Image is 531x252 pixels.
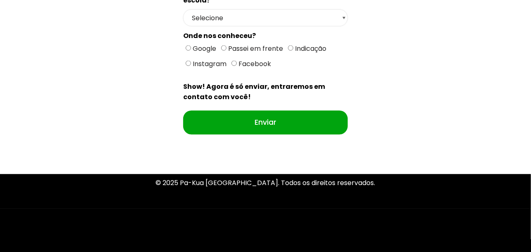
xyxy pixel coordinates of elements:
[183,31,256,40] spam: Onde nos conheceu?
[293,44,326,53] span: Indicação
[237,59,271,69] span: Facebook
[31,178,501,189] p: © 2025 Pa-Kua [GEOGRAPHIC_DATA]. Todos os direitos reservados.
[186,61,191,66] input: Instagram
[191,44,216,53] span: Google
[231,61,237,66] input: Facebook
[229,213,302,222] a: Política de Privacidade
[288,45,293,51] input: Indicação
[191,59,227,69] span: Instagram
[183,111,348,135] input: Enviar
[227,44,283,53] span: Passei em frente
[183,82,325,102] spam: Show! Agora é só enviar, entraremos em contato com você!
[186,45,191,51] input: Google
[221,45,227,51] input: Passei em frente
